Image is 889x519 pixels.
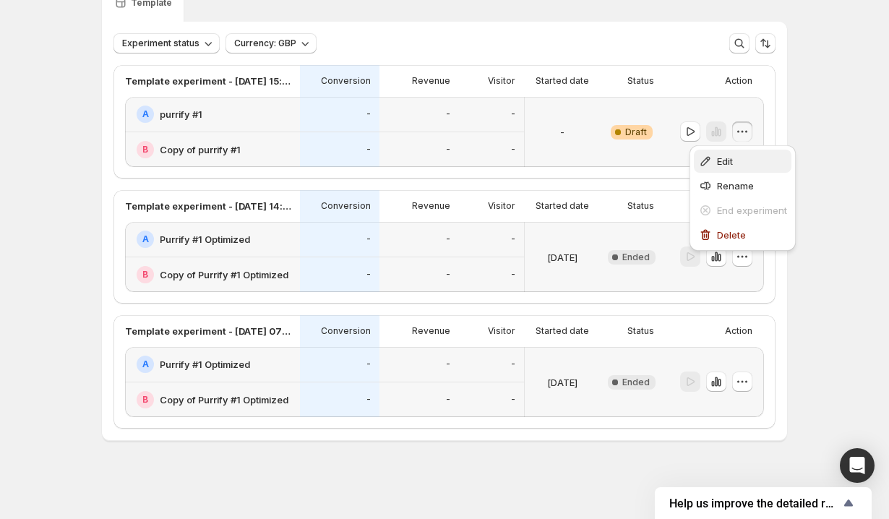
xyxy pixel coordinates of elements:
[160,232,250,246] h2: Purrify #1 Optimized
[669,497,840,510] span: Help us improve the detailed report for A/B campaigns
[125,324,291,338] p: Template experiment - [DATE] 07:41:27
[511,394,515,406] p: -
[725,325,752,337] p: Action
[366,144,371,155] p: -
[142,233,149,245] h2: A
[160,357,250,372] h2: Purrify #1 Optimized
[412,75,450,87] p: Revenue
[321,200,371,212] p: Conversion
[840,448,875,483] div: Open Intercom Messenger
[547,375,577,390] p: [DATE]
[755,33,776,53] button: Sort the results
[142,394,148,406] h2: B
[488,325,515,337] p: Visitor
[446,233,450,245] p: -
[446,269,450,280] p: -
[488,200,515,212] p: Visitor
[511,144,515,155] p: -
[446,108,450,120] p: -
[536,75,589,87] p: Started date
[511,359,515,370] p: -
[725,75,752,87] p: Action
[627,75,654,87] p: Status
[125,199,291,213] p: Template experiment - [DATE] 14:58:54
[622,377,650,388] span: Ended
[511,108,515,120] p: -
[511,269,515,280] p: -
[160,107,202,121] h2: purrify #1
[321,75,371,87] p: Conversion
[536,200,589,212] p: Started date
[412,200,450,212] p: Revenue
[625,126,647,138] span: Draft
[142,144,148,155] h2: B
[321,325,371,337] p: Conversion
[142,269,148,280] h2: B
[560,125,564,140] p: -
[627,325,654,337] p: Status
[366,269,371,280] p: -
[234,38,296,49] span: Currency: GBP
[122,38,199,49] span: Experiment status
[366,233,371,245] p: -
[622,252,650,263] span: Ended
[142,108,149,120] h2: A
[717,155,733,167] span: Edit
[694,223,791,246] button: Delete
[717,180,754,192] span: Rename
[142,359,149,370] h2: A
[446,394,450,406] p: -
[511,233,515,245] p: -
[226,33,317,53] button: Currency: GBP
[717,205,787,216] span: End experiment
[694,174,791,197] button: Rename
[547,250,577,265] p: [DATE]
[536,325,589,337] p: Started date
[160,267,288,282] h2: Copy of Purrify #1 Optimized
[366,108,371,120] p: -
[113,33,220,53] button: Experiment status
[160,142,241,157] h2: Copy of purrify #1
[694,199,791,222] button: End experiment
[366,359,371,370] p: -
[160,393,288,407] h2: Copy of Purrify #1 Optimized
[125,74,291,88] p: Template experiment - [DATE] 15:46:02
[446,359,450,370] p: -
[627,200,654,212] p: Status
[717,229,746,241] span: Delete
[412,325,450,337] p: Revenue
[488,75,515,87] p: Visitor
[366,394,371,406] p: -
[446,144,450,155] p: -
[669,494,857,512] button: Show survey - Help us improve the detailed report for A/B campaigns
[694,150,791,173] button: Edit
